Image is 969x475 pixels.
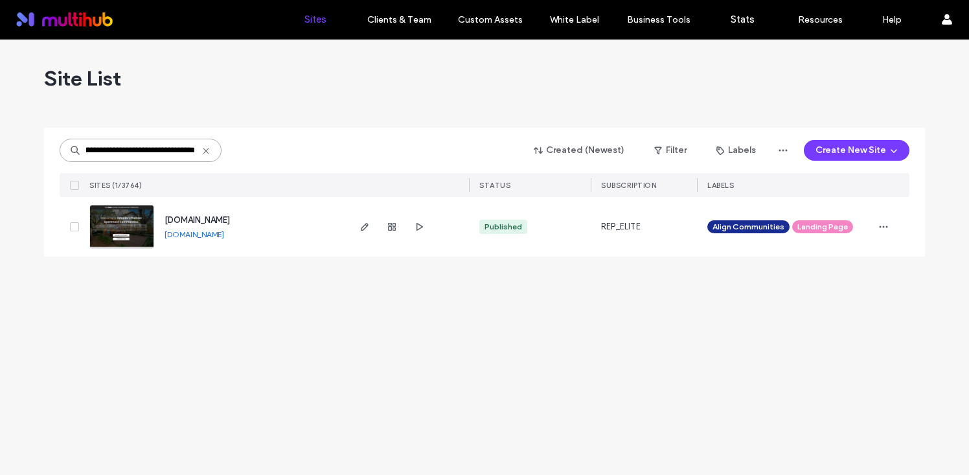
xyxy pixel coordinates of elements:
label: Sites [304,14,326,25]
a: [DOMAIN_NAME] [165,229,224,239]
button: Labels [705,140,768,161]
label: Resources [798,14,843,25]
span: SITES (1/3764) [89,181,142,190]
span: Align Communities [712,221,784,233]
span: LABELS [707,181,734,190]
span: Landing Page [797,221,848,233]
label: Help [882,14,902,25]
span: STATUS [479,181,510,190]
span: REP_ELITE [601,220,641,233]
label: White Label [550,14,599,25]
label: Clients & Team [367,14,431,25]
button: Created (Newest) [523,140,636,161]
button: Filter [641,140,700,161]
label: Stats [731,14,755,25]
div: Published [484,221,522,233]
label: Custom Assets [458,14,523,25]
span: Help [30,9,56,21]
span: SUBSCRIPTION [601,181,656,190]
a: [DOMAIN_NAME] [165,215,230,225]
label: Business Tools [627,14,690,25]
span: Site List [44,65,121,91]
button: Create New Site [804,140,909,161]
